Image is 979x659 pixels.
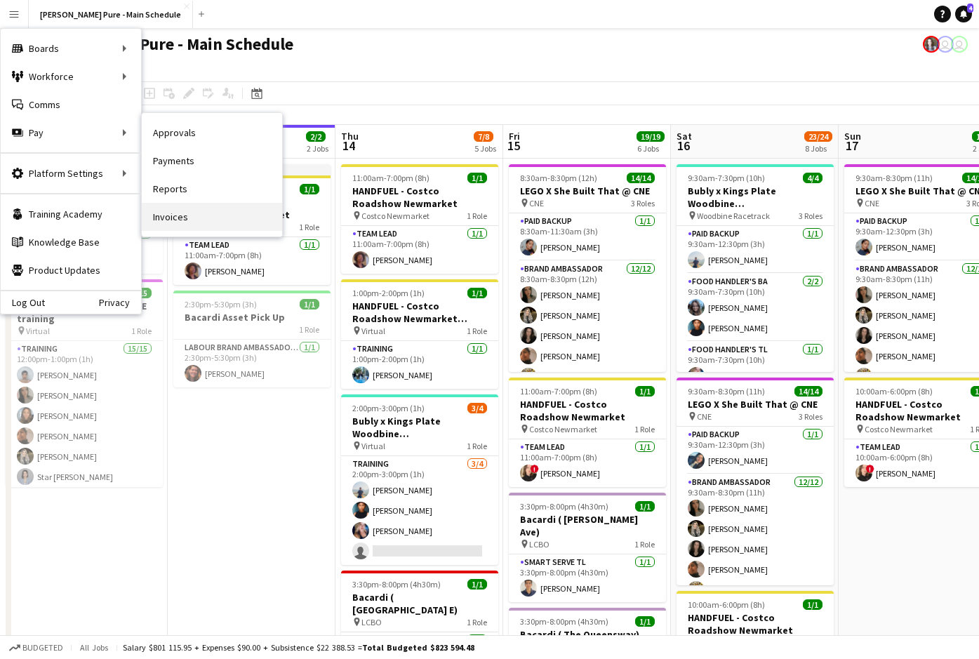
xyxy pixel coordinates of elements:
[173,291,331,387] app-job-card: 2:30pm-5:30pm (3h)1/1Bacardi Asset Pick Up1 RoleLabour Brand Ambassadors1/12:30pm-5:30pm (3h)[PER...
[1,119,141,147] div: Pay
[937,36,954,53] app-user-avatar: Tifany Scifo
[804,131,832,142] span: 23/24
[677,342,834,390] app-card-role: Food Handler's TL1/19:30am-7:30pm (10h)[PERSON_NAME]
[467,211,487,221] span: 1 Role
[1,91,141,119] a: Comms
[855,386,933,397] span: 10:00am-6:00pm (8h)
[794,386,823,397] span: 14/14
[307,143,328,154] div: 2 Jobs
[697,411,712,422] span: CNE
[467,579,487,590] span: 1/1
[300,299,319,309] span: 1/1
[634,539,655,550] span: 1 Role
[142,203,282,231] a: Invoices
[341,164,498,274] div: 11:00am-7:00pm (8h)1/1HANDFUEL - Costco Roadshow Newmarket Costco Newmarket1 RoleTeam Lead1/111:0...
[844,130,861,142] span: Sun
[1,34,141,62] div: Boards
[799,411,823,422] span: 3 Roles
[341,300,498,325] h3: HANDFUEL - Costco Roadshow Newmarket Training
[173,340,331,387] app-card-role: Labour Brand Ambassadors1/12:30pm-5:30pm (3h)[PERSON_NAME]
[173,311,331,324] h3: Bacardi Asset Pick Up
[1,256,141,284] a: Product Updates
[341,130,359,142] span: Thu
[803,599,823,610] span: 1/1
[341,415,498,440] h3: Bubly x Kings Plate Woodbine [GEOGRAPHIC_DATA]
[688,599,765,610] span: 10:00am-6:00pm (8h)
[677,185,834,210] h3: Bubly x Kings Plate Woodbine [GEOGRAPHIC_DATA]
[509,261,666,533] app-card-role: Brand Ambassador12/128:30am-8:30pm (12h)[PERSON_NAME][PERSON_NAME][PERSON_NAME][PERSON_NAME][PERS...
[341,394,498,565] div: 2:00pm-3:00pm (1h)3/4Bubly x Kings Plate Woodbine [GEOGRAPHIC_DATA] Virtual1 RoleTraining3/42:00p...
[507,138,520,154] span: 15
[467,288,487,298] span: 1/1
[99,297,141,308] a: Privacy
[529,539,550,550] span: LCBO
[509,130,520,142] span: Fri
[1,297,45,308] a: Log Out
[306,131,326,142] span: 2/2
[467,617,487,627] span: 1 Role
[509,213,666,261] app-card-role: Paid Backup1/18:30am-11:30am (3h)[PERSON_NAME]
[467,403,487,413] span: 3/4
[635,616,655,627] span: 1/1
[688,173,765,183] span: 9:30am-7:30pm (10h)
[923,36,940,53] app-user-avatar: Ashleigh Rains
[341,591,498,616] h3: Bacardi ( [GEOGRAPHIC_DATA] E)
[509,398,666,423] h3: HANDFUEL - Costco Roadshow Newmarket
[637,131,665,142] span: 19/19
[677,226,834,274] app-card-role: Paid Backup1/19:30am-12:30pm (3h)[PERSON_NAME]
[352,288,425,298] span: 1:00pm-2:00pm (1h)
[361,617,382,627] span: LCBO
[11,34,293,55] h1: [PERSON_NAME] Pure - Main Schedule
[967,4,973,13] span: 4
[1,200,141,228] a: Training Academy
[6,279,163,487] app-job-card: 12:00pm-1:00pm (1h)15/15LEGO X She Built That @ CNE training Virtual1 RoleTraining15/1512:00pm-1:...
[474,131,493,142] span: 7/8
[677,378,834,585] app-job-card: 9:30am-8:30pm (11h)14/14LEGO X She Built That @ CNE CNE3 RolesPaid Backup1/19:30am-12:30pm (3h)[P...
[361,211,429,221] span: Costco Newmarket
[677,164,834,372] app-job-card: 9:30am-7:30pm (10h)4/4Bubly x Kings Plate Woodbine [GEOGRAPHIC_DATA] Woodbine Racetrack3 RolesPai...
[697,211,770,221] span: Woodbine Racetrack
[29,1,193,28] button: [PERSON_NAME] Pure - Main Schedule
[674,138,692,154] span: 16
[131,326,152,336] span: 1 Role
[1,159,141,187] div: Platform Settings
[520,501,608,512] span: 3:30pm-8:00pm (4h30m)
[467,441,487,451] span: 1 Role
[520,616,608,627] span: 3:30pm-8:00pm (4h30m)
[361,441,385,451] span: Virtual
[509,493,666,602] app-job-card: 3:30pm-8:00pm (4h30m)1/1Bacardi ( [PERSON_NAME] Ave) LCBO1 RoleSmart Serve TL1/13:30pm-8:00pm (4h...
[352,403,425,413] span: 2:00pm-3:00pm (1h)
[142,175,282,203] a: Reports
[955,6,972,22] a: 4
[509,378,666,487] div: 11:00am-7:00pm (8h)1/1HANDFUEL - Costco Roadshow Newmarket Costco Newmarket1 RoleTeam Lead1/111:0...
[520,386,597,397] span: 11:00am-7:00pm (8h)
[799,211,823,221] span: 3 Roles
[22,643,63,653] span: Budgeted
[341,279,498,389] app-job-card: 1:00pm-2:00pm (1h)1/1HANDFUEL - Costco Roadshow Newmarket Training Virtual1 RoleTraining1/11:00pm...
[352,579,441,590] span: 3:30pm-8:00pm (4h30m)
[520,173,597,183] span: 8:30am-8:30pm (12h)
[341,456,498,565] app-card-role: Training3/42:00pm-3:00pm (1h)[PERSON_NAME][PERSON_NAME][PERSON_NAME]
[509,164,666,372] div: 8:30am-8:30pm (12h)14/14LEGO X She Built That @ CNE CNE3 RolesPaid Backup1/18:30am-11:30am (3h)[P...
[142,119,282,147] a: Approvals
[631,198,655,208] span: 3 Roles
[529,198,544,208] span: CNE
[362,642,474,653] span: Total Budgeted $823 594.48
[467,173,487,183] span: 1/1
[361,326,385,336] span: Virtual
[509,185,666,197] h3: LEGO X She Built That @ CNE
[637,143,664,154] div: 6 Jobs
[7,640,65,655] button: Budgeted
[842,138,861,154] span: 17
[509,628,666,641] h3: Bacardi ( The Queensway)
[352,173,429,183] span: 11:00am-7:00pm (8h)
[866,465,874,473] span: !
[627,173,655,183] span: 14/14
[341,341,498,389] app-card-role: Training1/11:00pm-2:00pm (1h)[PERSON_NAME]
[1,62,141,91] div: Workforce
